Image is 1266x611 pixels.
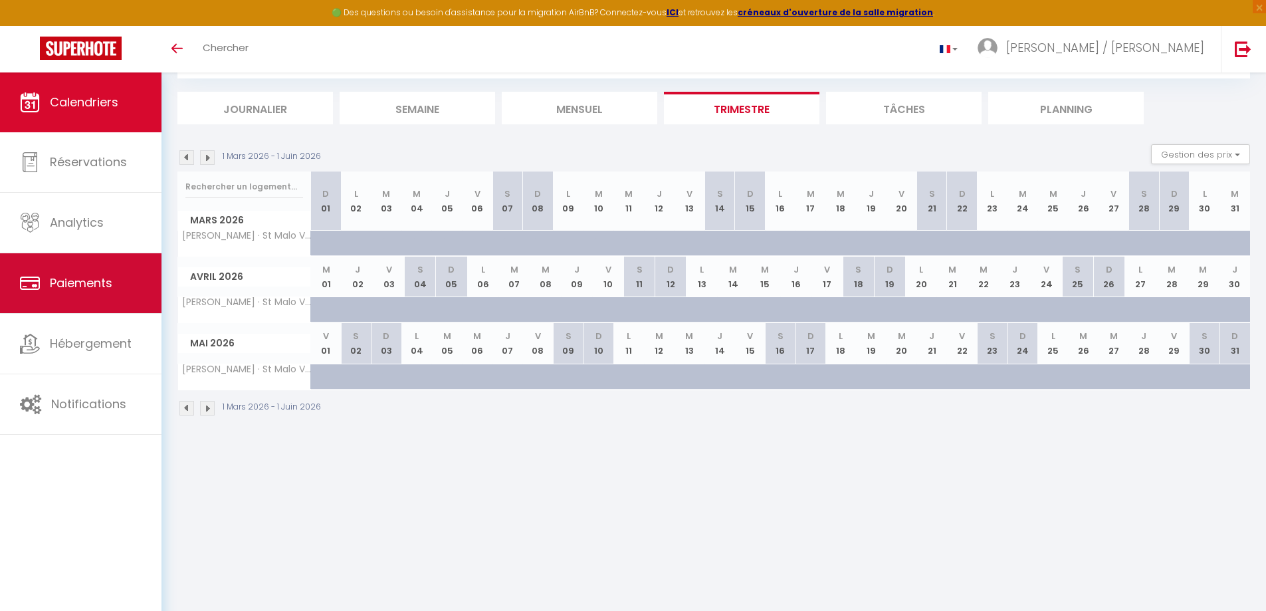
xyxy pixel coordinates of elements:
th: 29 [1188,257,1219,297]
abbr: M [413,187,421,200]
th: 07 [492,323,523,364]
th: 06 [467,257,498,297]
th: 07 [492,172,523,231]
abbr: J [717,330,722,342]
abbr: L [778,187,782,200]
th: 02 [342,257,373,297]
th: 22 [947,172,978,231]
abbr: S [1202,330,1208,342]
abbr: J [1141,330,1146,342]
input: Rechercher un logement... [185,175,303,199]
th: 20 [906,257,937,297]
th: 05 [432,323,463,364]
button: Ouvrir le widget de chat LiveChat [11,5,51,45]
span: Mai 2026 [178,334,310,353]
abbr: S [855,263,861,276]
abbr: J [1232,263,1237,276]
li: Tâches [826,92,982,124]
abbr: D [807,330,814,342]
abbr: L [354,187,358,200]
th: 15 [735,172,766,231]
th: 03 [371,172,402,231]
th: 13 [686,257,718,297]
th: 26 [1093,257,1124,297]
abbr: J [869,187,874,200]
abbr: M [898,330,906,342]
strong: créneaux d'ouverture de la salle migration [738,7,933,18]
th: 28 [1129,172,1160,231]
abbr: V [535,330,541,342]
th: 30 [1190,172,1220,231]
abbr: J [1012,263,1017,276]
th: 12 [655,257,686,297]
abbr: S [417,263,423,276]
th: 28 [1129,323,1160,364]
th: 11 [624,257,655,297]
abbr: M [685,330,693,342]
abbr: V [386,263,392,276]
abbr: M [595,187,603,200]
th: 30 [1219,257,1250,297]
abbr: M [655,330,663,342]
abbr: M [729,263,737,276]
th: 27 [1099,172,1129,231]
th: 26 [1068,323,1099,364]
th: 01 [311,323,342,364]
th: 13 [675,172,705,231]
a: ... [PERSON_NAME] / [PERSON_NAME] [968,26,1221,72]
abbr: S [1075,263,1081,276]
li: Trimestre [664,92,819,124]
abbr: V [747,330,753,342]
span: [PERSON_NAME] · St Malo Vue mer T2 - Idéal Vacances/Télétravail [180,297,313,307]
th: 03 [371,323,402,364]
abbr: J [355,263,360,276]
abbr: D [959,187,966,200]
abbr: S [778,330,784,342]
th: 01 [311,172,342,231]
abbr: M [625,187,633,200]
abbr: V [898,187,904,200]
abbr: D [383,330,389,342]
abbr: D [1106,263,1112,276]
img: ... [978,38,998,58]
abbr: V [323,330,329,342]
abbr: V [959,330,965,342]
th: 02 [341,172,371,231]
abbr: M [443,330,451,342]
th: 09 [553,323,583,364]
abbr: S [990,330,996,342]
th: 12 [644,172,675,231]
th: 14 [718,257,749,297]
th: 30 [1190,323,1220,364]
abbr: V [1043,263,1049,276]
abbr: M [1079,330,1087,342]
strong: ICI [667,7,679,18]
abbr: D [595,330,602,342]
th: 14 [704,323,735,364]
abbr: M [1168,263,1176,276]
abbr: L [566,187,570,200]
th: 25 [1062,257,1093,297]
span: [PERSON_NAME] / [PERSON_NAME] [1006,39,1204,56]
abbr: L [839,330,843,342]
th: 21 [937,257,968,297]
th: 18 [826,323,857,364]
th: 21 [916,323,947,364]
abbr: S [717,187,723,200]
li: Semaine [340,92,495,124]
th: 31 [1219,323,1250,364]
th: 06 [462,172,492,231]
abbr: M [948,263,956,276]
img: logout [1235,41,1251,57]
abbr: J [657,187,662,200]
th: 17 [795,323,826,364]
abbr: L [415,330,419,342]
th: 18 [843,257,874,297]
th: 22 [947,323,978,364]
th: 14 [704,172,735,231]
span: Avril 2026 [178,267,310,287]
abbr: L [627,330,631,342]
th: 07 [498,257,530,297]
abbr: S [1141,187,1147,200]
abbr: D [667,263,674,276]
